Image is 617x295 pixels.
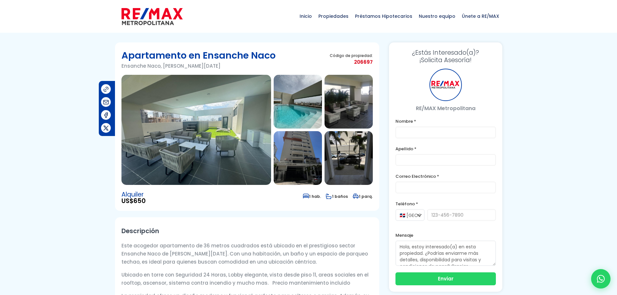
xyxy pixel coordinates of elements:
[315,6,352,26] span: Propiedades
[330,53,373,58] span: Código de propiedad:
[429,69,462,101] div: RE/MAX Metropolitana
[121,198,146,204] span: US$
[395,172,496,180] label: Correo Electrónico *
[121,75,271,185] img: Apartamento en Ensanche Naco
[103,99,109,106] img: Compartir
[303,194,321,199] span: 1 hab.
[103,112,109,119] img: Compartir
[330,58,373,66] span: 206697
[395,241,496,266] textarea: Hola, estoy interesado(a) en esta propiedad. ¿Podrías enviarme más detalles, disponibilidad para ...
[121,49,276,62] h1: Apartamento en Ensanche Naco
[395,117,496,125] label: Nombre *
[121,62,276,70] p: Ensanche Naco, [PERSON_NAME][DATE]
[103,86,109,93] img: Compartir
[395,200,496,208] label: Teléfono *
[395,145,496,153] label: Apellido *
[121,191,146,198] span: Alquiler
[274,131,322,185] img: Apartamento en Ensanche Naco
[325,75,373,129] img: Apartamento en Ensanche Naco
[121,224,373,238] h2: Descripción
[121,242,373,266] p: Este acogedor apartamento de 36 metros cuadrados está ubicado en el prestigioso sector Ensanche N...
[459,6,502,26] span: Únete a RE/MAX
[296,6,315,26] span: Inicio
[274,75,322,129] img: Apartamento en Ensanche Naco
[326,194,348,199] span: 1 baños
[395,231,496,239] label: Mensaje
[427,209,496,221] input: 123-456-7890
[395,49,496,64] h3: ¡Solicita Asesoría!
[416,6,459,26] span: Nuestro equipo
[353,194,373,199] span: 1 parq.
[352,6,416,26] span: Préstamos Hipotecarios
[325,131,373,185] img: Apartamento en Ensanche Naco
[395,272,496,285] button: Enviar
[133,197,146,205] span: 650
[395,49,496,56] span: ¿Estás Interesado(a)?
[103,125,109,131] img: Compartir
[121,271,373,287] p: Ubicado en torre con Seguridad 24 Horas, Lobby elegante, vista desde piso 11, areas sociales en e...
[395,104,496,112] p: RE/MAX Metropolitana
